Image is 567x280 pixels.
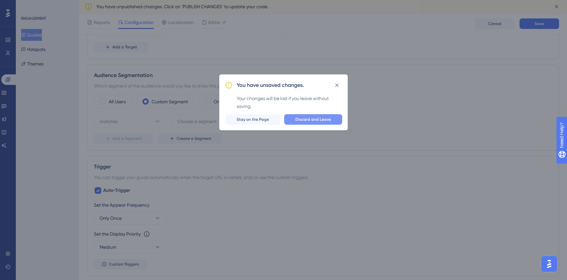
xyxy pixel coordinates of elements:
span: Stay on the Page [237,117,269,122]
span: Need Help? [15,2,41,10]
div: Your changes will be lost if you leave without saving. [237,94,342,110]
iframe: UserGuiding AI Assistant Launcher [539,254,559,274]
h2: You have unsaved changes. [237,81,304,89]
span: Discard and Leave [295,117,331,122]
